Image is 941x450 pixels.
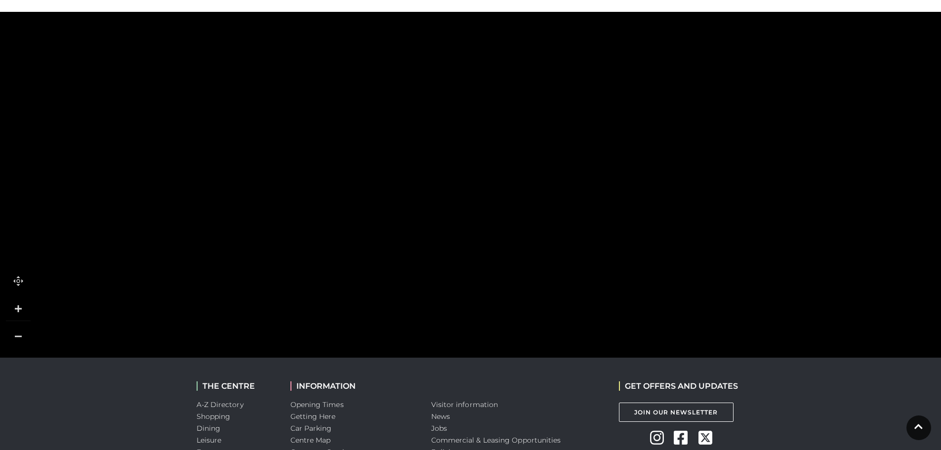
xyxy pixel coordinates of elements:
[431,400,498,409] a: Visitor information
[197,381,276,391] h2: THE CENTRE
[619,381,738,391] h2: GET OFFERS AND UPDATES
[431,412,450,421] a: News
[290,412,336,421] a: Getting Here
[431,436,561,445] a: Commercial & Leasing Opportunities
[197,400,244,409] a: A-Z Directory
[431,424,447,433] a: Jobs
[197,436,222,445] a: Leisure
[290,436,331,445] a: Centre Map
[290,400,344,409] a: Opening Times
[290,381,416,391] h2: INFORMATION
[197,412,231,421] a: Shopping
[619,403,734,422] a: Join Our Newsletter
[197,424,221,433] a: Dining
[290,424,332,433] a: Car Parking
